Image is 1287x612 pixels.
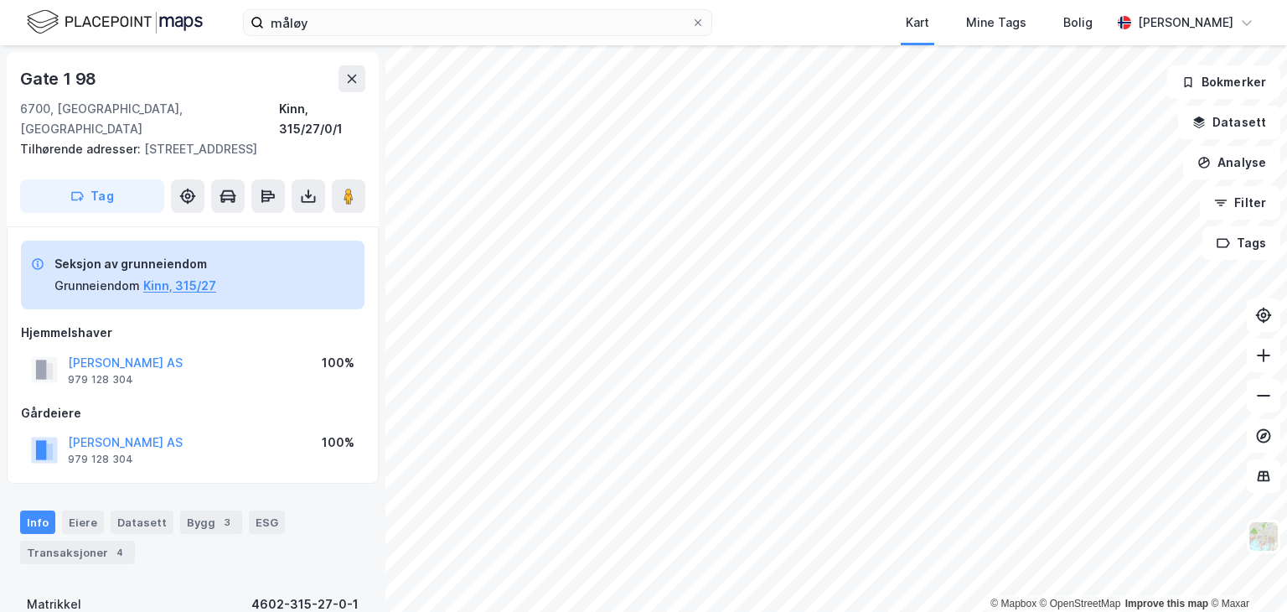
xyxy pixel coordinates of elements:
button: Filter [1200,186,1280,220]
a: OpenStreetMap [1040,598,1121,609]
div: Bolig [1063,13,1093,33]
div: 3 [219,514,235,531]
img: logo.f888ab2527a4732fd821a326f86c7f29.svg [27,8,203,37]
button: Analyse [1183,146,1280,179]
div: 100% [322,353,354,373]
div: Eiere [62,511,104,534]
input: Søk på adresse, matrikkel, gårdeiere, leietakere eller personer [264,10,691,35]
iframe: Chat Widget [1203,532,1287,612]
button: Kinn, 315/27 [143,276,216,296]
div: Bygg [180,511,242,534]
div: Mine Tags [966,13,1026,33]
div: Datasett [111,511,173,534]
div: ESG [249,511,285,534]
button: Bokmerker [1167,65,1280,99]
button: Tags [1202,226,1280,260]
div: [PERSON_NAME] [1138,13,1233,33]
div: Kart [906,13,929,33]
div: [STREET_ADDRESS] [20,139,352,159]
div: Seksjon av grunneiendom [54,254,216,274]
div: Kinn, 315/27/0/1 [279,99,365,139]
div: 6700, [GEOGRAPHIC_DATA], [GEOGRAPHIC_DATA] [20,99,279,139]
div: 979 128 304 [68,453,133,466]
button: Tag [20,179,164,213]
div: Info [20,511,55,534]
div: 4 [111,544,128,561]
div: Transaksjoner [20,541,135,564]
button: Datasett [1178,106,1280,139]
div: 100% [322,433,354,453]
div: Gårdeiere [21,403,364,423]
div: Hjemmelshaver [21,323,364,343]
a: Mapbox [990,598,1036,609]
div: 979 128 304 [68,373,133,386]
span: Tilhørende adresser: [20,142,144,156]
img: Z [1248,521,1279,552]
div: Grunneiendom [54,276,140,296]
div: Gate 1 98 [20,65,100,92]
a: Improve this map [1125,598,1208,609]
